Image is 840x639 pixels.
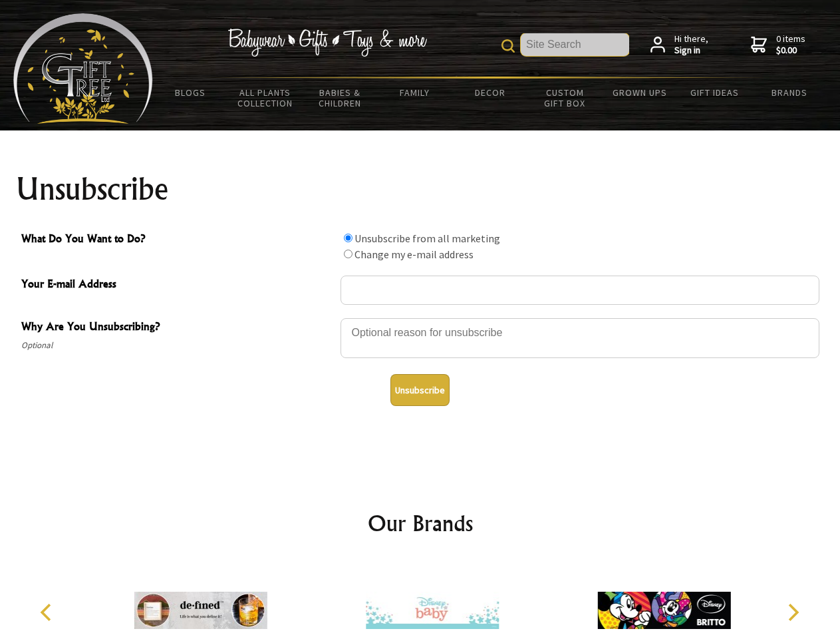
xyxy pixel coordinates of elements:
[521,33,629,56] input: Site Search
[602,79,677,106] a: Grown Ups
[354,232,500,245] label: Unsubscribe from all marketing
[354,248,474,261] label: Change my e-mail address
[390,374,450,406] button: Unsubscribe
[778,598,807,627] button: Next
[752,79,827,106] a: Brands
[21,230,334,250] span: What Do You Want to Do?
[776,45,805,57] strong: $0.00
[27,507,814,539] h2: Our Brands
[303,79,378,117] a: Babies & Children
[751,33,805,57] a: 0 items$0.00
[527,79,603,117] a: Custom Gift Box
[16,173,825,205] h1: Unsubscribe
[21,337,334,353] span: Optional
[677,79,752,106] a: Gift Ideas
[501,39,515,53] img: product search
[341,318,819,358] textarea: Why Are You Unsubscribing?
[776,33,805,57] span: 0 items
[21,318,334,337] span: Why Are You Unsubscribing?
[344,234,352,242] input: What Do You Want to Do?
[650,33,708,57] a: Hi there,Sign in
[33,598,63,627] button: Previous
[674,45,708,57] strong: Sign in
[452,79,527,106] a: Decor
[378,79,453,106] a: Family
[228,79,303,117] a: All Plants Collection
[341,276,819,305] input: Your E-mail Address
[674,33,708,57] span: Hi there,
[227,29,427,57] img: Babywear - Gifts - Toys & more
[13,13,153,124] img: Babyware - Gifts - Toys and more...
[153,79,228,106] a: BLOGS
[344,250,352,258] input: What Do You Want to Do?
[21,276,334,295] span: Your E-mail Address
